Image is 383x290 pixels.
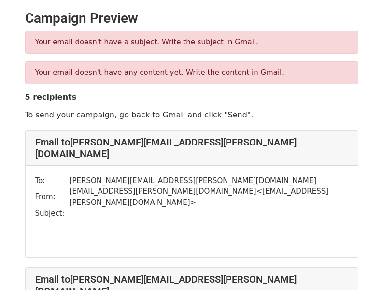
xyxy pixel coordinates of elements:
td: [PERSON_NAME][EMAIL_ADDRESS][PERSON_NAME][DOMAIN_NAME] [70,175,348,187]
h4: Email to [PERSON_NAME][EMAIL_ADDRESS][PERSON_NAME][DOMAIN_NAME] [35,136,348,159]
td: From: [35,186,70,208]
td: To: [35,175,70,187]
h2: Campaign Preview [25,10,358,27]
p: Your email doesn't have a subject. Write the subject in Gmail. [35,37,348,47]
td: [EMAIL_ADDRESS][PERSON_NAME][DOMAIN_NAME] < [EMAIL_ADDRESS][PERSON_NAME][DOMAIN_NAME] > [70,186,348,208]
td: Subject: [35,208,70,219]
p: To send your campaign, go back to Gmail and click "Send". [25,110,358,120]
p: Your email doesn't have any content yet. Write the content in Gmail. [35,68,348,78]
strong: 5 recipients [25,92,77,101]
